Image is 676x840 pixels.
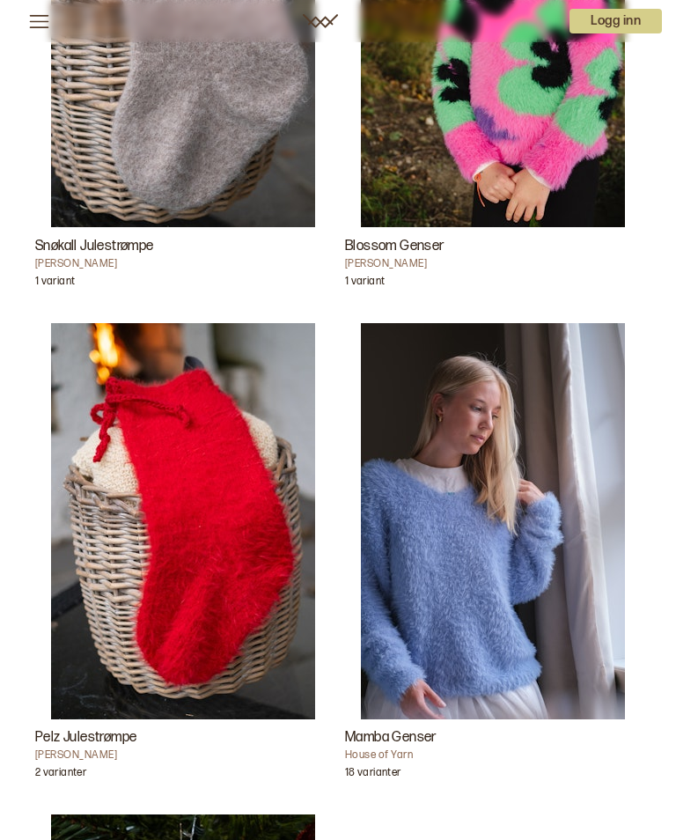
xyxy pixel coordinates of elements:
[345,236,641,257] h3: Blossom Genser
[569,9,662,33] p: Logg inn
[35,257,331,271] h4: [PERSON_NAME]
[35,323,331,794] a: Pelz Julestrømpe
[35,275,75,292] p: 1 variant
[345,748,641,763] h4: House of Yarn
[35,236,331,257] h3: Snøkall Julestrømpe
[345,727,641,748] h3: Mamba Genser
[345,275,385,292] p: 1 variant
[345,766,400,784] p: 18 varianter
[345,323,641,794] a: Mamba Genser
[303,14,338,28] a: Woolit
[35,748,331,763] h4: [PERSON_NAME]
[51,323,315,719] img: Brit Frafjord ØrstavikPelz Julestrømpe
[569,9,662,33] button: User dropdown
[361,323,625,719] img: House of YarnMamba Genser
[35,766,86,784] p: 2 varianter
[345,257,641,271] h4: [PERSON_NAME]
[35,727,331,748] h3: Pelz Julestrømpe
